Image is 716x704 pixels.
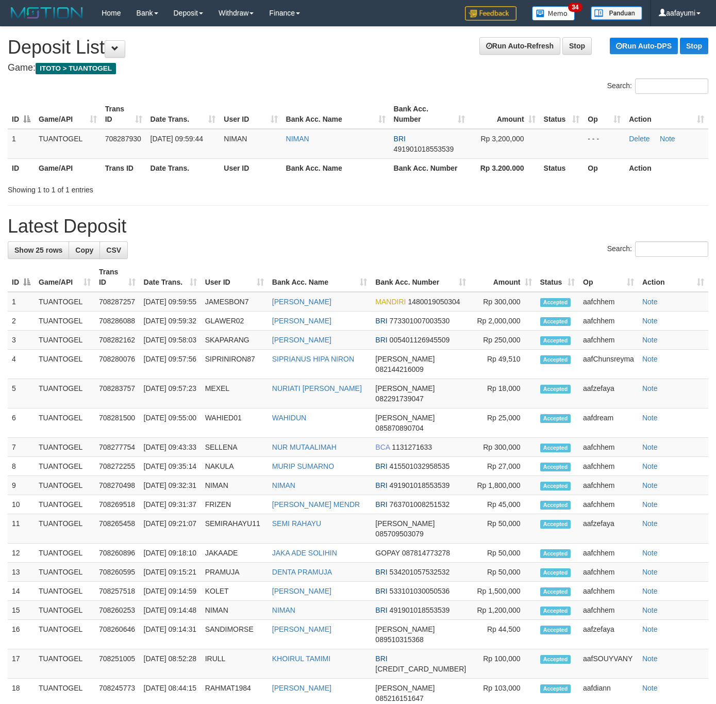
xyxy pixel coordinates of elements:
[579,457,638,476] td: aafchhem
[375,298,406,306] span: MANDIRI
[642,298,658,306] a: Note
[375,587,387,595] span: BRI
[8,476,35,495] td: 9
[635,78,708,94] input: Search:
[402,549,450,557] span: Copy 087814773278 to clipboard
[371,263,470,292] th: Bank Acc. Number: activate to sort column ascending
[642,481,658,489] a: Note
[375,317,387,325] span: BRI
[8,63,708,73] h4: Game:
[470,457,536,476] td: Rp 27,000
[140,379,201,408] td: [DATE] 09:57:23
[95,379,140,408] td: 708283757
[8,5,86,21] img: MOTION_logo.png
[35,263,95,292] th: Game/API: activate to sort column ascending
[375,462,387,470] span: BRI
[375,336,387,344] span: BRI
[140,620,201,649] td: [DATE] 09:14:31
[375,355,435,363] span: [PERSON_NAME]
[375,694,423,702] span: Copy 085216151647 to clipboard
[375,568,387,576] span: BRI
[625,100,708,129] th: Action: activate to sort column ascending
[465,6,517,21] img: Feedback.jpg
[540,444,571,452] span: Accepted
[99,241,128,259] a: CSV
[35,563,95,582] td: TUANTOGEL
[8,129,35,159] td: 1
[540,520,571,529] span: Accepted
[140,649,201,679] td: [DATE] 08:52:28
[540,655,571,664] span: Accepted
[579,495,638,514] td: aafchhem
[390,606,450,614] span: Copy 491901018553539 to clipboard
[272,298,331,306] a: [PERSON_NAME]
[579,438,638,457] td: aafchhem
[8,312,35,331] td: 2
[35,379,95,408] td: TUANTOGEL
[579,331,638,350] td: aafchhem
[470,582,536,601] td: Rp 1,500,000
[35,292,95,312] td: TUANTOGEL
[579,476,638,495] td: aafchhem
[470,601,536,620] td: Rp 1,200,000
[642,625,658,633] a: Note
[201,620,268,649] td: SANDIMORSE
[201,438,268,457] td: SELLENA
[140,292,201,312] td: [DATE] 09:59:55
[35,457,95,476] td: TUANTOGEL
[470,350,536,379] td: Rp 49,510
[35,476,95,495] td: TUANTOGEL
[35,158,101,177] th: Game/API
[272,317,331,325] a: [PERSON_NAME]
[95,408,140,438] td: 708281500
[642,355,658,363] a: Note
[480,135,524,143] span: Rp 3,200,000
[272,606,295,614] a: NIMAN
[642,500,658,509] a: Note
[95,649,140,679] td: 708251005
[8,457,35,476] td: 8
[8,544,35,563] td: 12
[272,500,360,509] a: [PERSON_NAME] MENDR
[584,100,625,129] th: Op: activate to sort column ascending
[95,514,140,544] td: 708265458
[201,292,268,312] td: JAMESBON7
[220,158,281,177] th: User ID
[540,414,571,423] span: Accepted
[272,549,337,557] a: JAKA ADE SOLIHIN
[540,482,571,490] span: Accepted
[35,649,95,679] td: TUANTOGEL
[375,414,435,422] span: [PERSON_NAME]
[201,563,268,582] td: PRAMUJA
[272,336,331,344] a: [PERSON_NAME]
[642,587,658,595] a: Note
[408,298,460,306] span: Copy 1480019050304 to clipboard
[390,462,450,470] span: Copy 415501032958535 to clipboard
[14,246,62,254] span: Show 25 rows
[540,385,571,394] span: Accepted
[532,6,575,21] img: Button%20Memo.svg
[8,649,35,679] td: 17
[140,350,201,379] td: [DATE] 09:57:56
[272,587,331,595] a: [PERSON_NAME]
[8,241,69,259] a: Show 25 rows
[642,568,658,576] a: Note
[8,582,35,601] td: 14
[101,100,146,129] th: Trans ID: activate to sort column ascending
[540,463,571,471] span: Accepted
[390,336,450,344] span: Copy 005401126945509 to clipboard
[540,549,571,558] span: Accepted
[579,544,638,563] td: aafchhem
[8,563,35,582] td: 13
[95,601,140,620] td: 708260253
[272,519,321,528] a: SEMI RAHAYU
[140,514,201,544] td: [DATE] 09:21:07
[579,350,638,379] td: aafChunsreyma
[625,158,708,177] th: Action
[660,135,675,143] a: Note
[642,462,658,470] a: Note
[540,100,584,129] th: Status: activate to sort column ascending
[272,355,354,363] a: SIPRIANUS HIPA NIRON
[375,519,435,528] span: [PERSON_NAME]
[390,568,450,576] span: Copy 534201057532532 to clipboard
